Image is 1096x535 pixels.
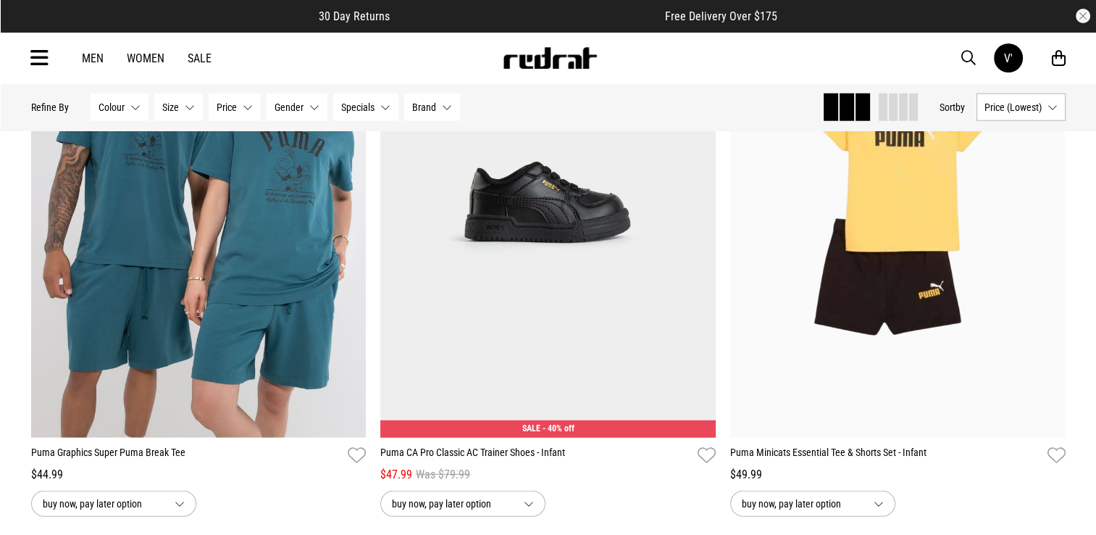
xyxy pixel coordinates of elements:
[416,466,470,484] span: Was $79.99
[522,423,540,434] span: SALE
[319,9,390,23] span: 30 Day Returns
[412,101,436,113] span: Brand
[31,101,69,113] p: Refine By
[217,101,237,113] span: Price
[31,466,367,484] div: $44.99
[380,466,412,484] span: $47.99
[31,445,343,466] a: Puma Graphics Super Puma Break Tee
[162,101,179,113] span: Size
[341,101,375,113] span: Specials
[940,99,965,116] button: Sortby
[275,101,304,113] span: Gender
[43,495,163,513] span: buy now, pay later option
[333,94,398,121] button: Specials
[82,51,104,65] a: Men
[419,9,636,23] iframe: Customer reviews powered by Trustpilot
[91,94,148,121] button: Colour
[404,94,460,121] button: Brand
[502,47,598,69] img: Redrat logo
[1004,51,1013,65] div: V'
[267,94,327,121] button: Gender
[730,491,895,517] button: buy now, pay later option
[976,94,1066,121] button: Price (Lowest)
[955,101,965,113] span: by
[99,101,125,113] span: Colour
[209,94,261,121] button: Price
[380,445,692,466] a: Puma CA Pro Classic AC Trainer Shoes - Infant
[127,51,164,65] a: Women
[188,51,212,65] a: Sale
[665,9,777,23] span: Free Delivery Over $175
[542,423,574,434] span: - 40% off
[392,495,512,513] span: buy now, pay later option
[31,491,196,517] button: buy now, pay later option
[12,6,55,49] button: Open LiveChat chat widget
[984,101,1042,113] span: Price (Lowest)
[154,94,203,121] button: Size
[380,491,545,517] button: buy now, pay later option
[730,445,1042,466] a: Puma Minicats Essential Tee & Shorts Set - Infant
[742,495,862,513] span: buy now, pay later option
[730,466,1066,484] div: $49.99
